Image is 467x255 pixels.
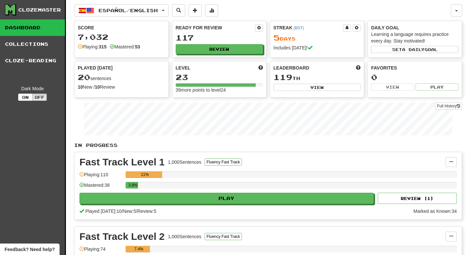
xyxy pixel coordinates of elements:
[371,83,414,91] button: View
[176,73,263,81] div: 23
[5,246,55,253] span: Open feedback widget
[274,65,309,71] span: Leaderboard
[274,72,292,82] span: 119
[110,43,140,50] div: Mastered:
[176,24,255,31] div: Ready for Review
[189,4,202,17] button: Add sentence to collection
[128,171,162,178] div: 11%
[79,193,374,204] button: Play
[356,65,361,71] span: This week in points, UTC
[371,65,458,71] div: Favorites
[176,87,263,93] div: 39 more points to level 24
[176,65,190,71] span: Level
[78,84,165,90] div: New / Review
[78,73,165,82] div: sentences
[79,171,122,182] div: Playing: 110
[85,209,122,214] span: Played [DATE]: 10
[402,47,424,52] span: a daily
[274,44,361,51] div: Includes [DATE]!
[205,158,242,166] button: Fluency Fast Track
[5,85,60,92] div: Dark Mode
[176,34,263,42] div: 117
[74,4,169,17] button: Español/English
[274,24,343,31] div: Streak
[168,233,201,240] div: 1,000 Sentences
[136,209,137,214] span: /
[371,46,458,53] button: Seta dailygoal
[371,31,458,44] div: Learning a language requires practice every day. Stay motivated!
[74,142,462,149] p: In Progress
[168,159,201,165] div: 1,000 Sentences
[258,65,263,71] span: Score more points to level up
[122,209,123,214] span: /
[18,94,33,101] button: On
[416,83,458,91] button: Play
[95,84,100,90] strong: 10
[79,232,165,241] div: Fast Track Level 2
[172,4,185,17] button: Search sentences
[128,246,150,252] div: 7.4%
[205,4,218,17] button: More stats
[99,8,158,13] span: Español / English
[413,208,457,214] div: Marked as Known: 34
[135,44,140,49] strong: 53
[18,7,61,13] div: Clozemaster
[137,209,157,214] span: Review: 5
[378,193,457,204] button: Review (1)
[79,182,122,193] div: Mastered: 38
[78,43,106,50] div: Playing:
[371,24,458,31] div: Daily Goal
[128,182,138,188] div: 3.8%
[78,84,83,90] strong: 10
[32,94,47,101] button: Off
[78,33,165,41] div: 7,032
[371,73,458,81] div: 0
[274,34,361,42] div: Day s
[78,65,113,71] span: Played [DATE]
[176,44,263,54] button: Review
[123,209,136,214] span: New: 5
[274,73,361,82] div: th
[79,157,165,167] div: Fast Track Level 1
[205,233,242,240] button: Fluency Fast Track
[78,72,90,82] span: 20
[274,84,361,91] button: View
[274,33,280,42] span: 5
[99,44,106,49] strong: 315
[294,26,304,30] a: (BST)
[78,24,165,31] div: Score
[435,102,462,110] a: Full History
